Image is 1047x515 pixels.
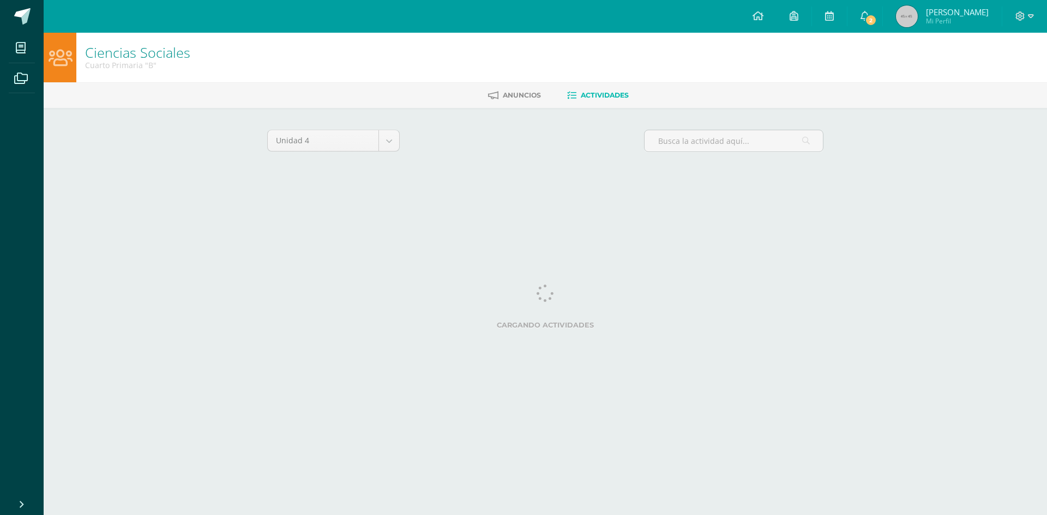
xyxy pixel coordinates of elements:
span: Anuncios [503,91,541,99]
a: Anuncios [488,87,541,104]
span: Actividades [581,91,629,99]
span: [PERSON_NAME] [926,7,989,17]
img: 45x45 [896,5,918,27]
span: Mi Perfil [926,16,989,26]
a: Ciencias Sociales [85,43,190,62]
label: Cargando actividades [267,321,823,329]
div: Cuarto Primaria 'B' [85,60,190,70]
h1: Ciencias Sociales [85,45,190,60]
a: Actividades [567,87,629,104]
span: Unidad 4 [276,130,370,151]
a: Unidad 4 [268,130,399,151]
input: Busca la actividad aquí... [645,130,823,152]
span: 2 [865,14,877,26]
